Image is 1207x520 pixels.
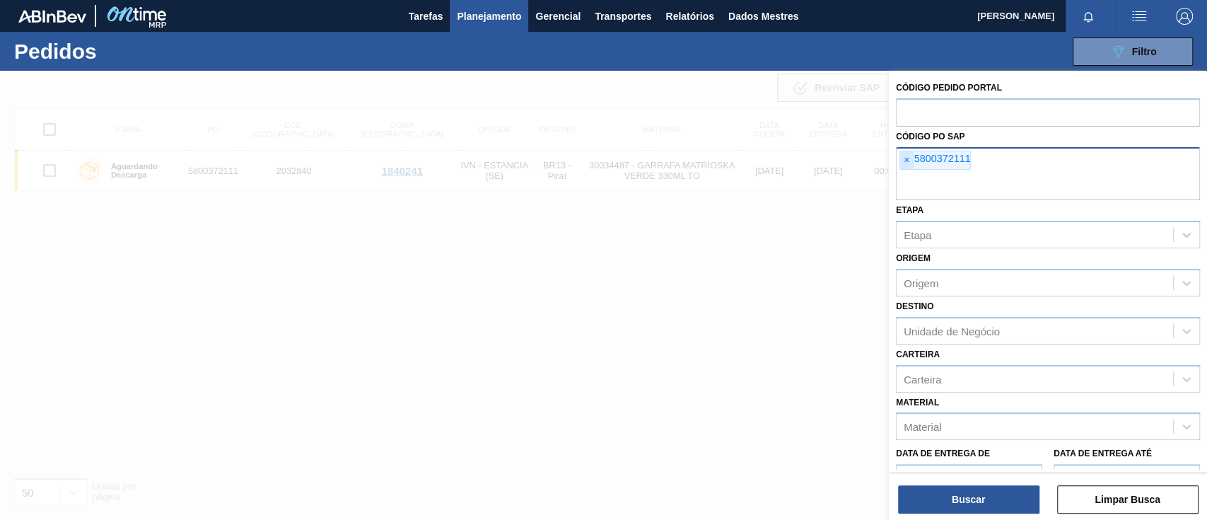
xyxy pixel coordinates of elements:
[904,325,1000,337] font: Unidade de Negócio
[896,464,1042,492] input: dd/mm/aaaa
[18,10,86,23] img: TNhmsLtSVTkK8tSr43FrP2fwEKptu5GPRR3wAAAABJRU5ErkJggg==
[665,11,713,22] font: Relatórios
[904,229,931,241] font: Etapa
[457,11,521,22] font: Planejamento
[1054,449,1152,458] font: Data de Entrega até
[896,449,990,458] font: Data de Entrega de
[14,40,97,63] font: Pedidos
[1176,8,1193,25] img: Sair
[904,421,941,433] font: Material
[904,154,909,166] font: ×
[904,277,938,289] font: Origem
[1066,6,1111,26] button: Notificações
[977,11,1054,21] font: [PERSON_NAME]
[904,373,941,385] font: Carteira
[896,349,940,359] font: Carteira
[1131,8,1148,25] img: ações do usuário
[896,83,1002,93] font: Código Pedido Portal
[1132,46,1157,57] font: Filtro
[896,253,931,263] font: Origem
[896,132,964,141] font: Código PO SAP
[535,11,581,22] font: Gerencial
[896,205,923,215] font: Etapa
[896,398,939,408] font: Material
[914,153,970,164] font: 5800372111
[595,11,651,22] font: Transportes
[896,301,933,311] font: Destino
[1054,464,1200,492] input: dd/mm/aaaa
[728,11,799,22] font: Dados Mestres
[1073,37,1193,66] button: Filtro
[409,11,443,22] font: Tarefas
